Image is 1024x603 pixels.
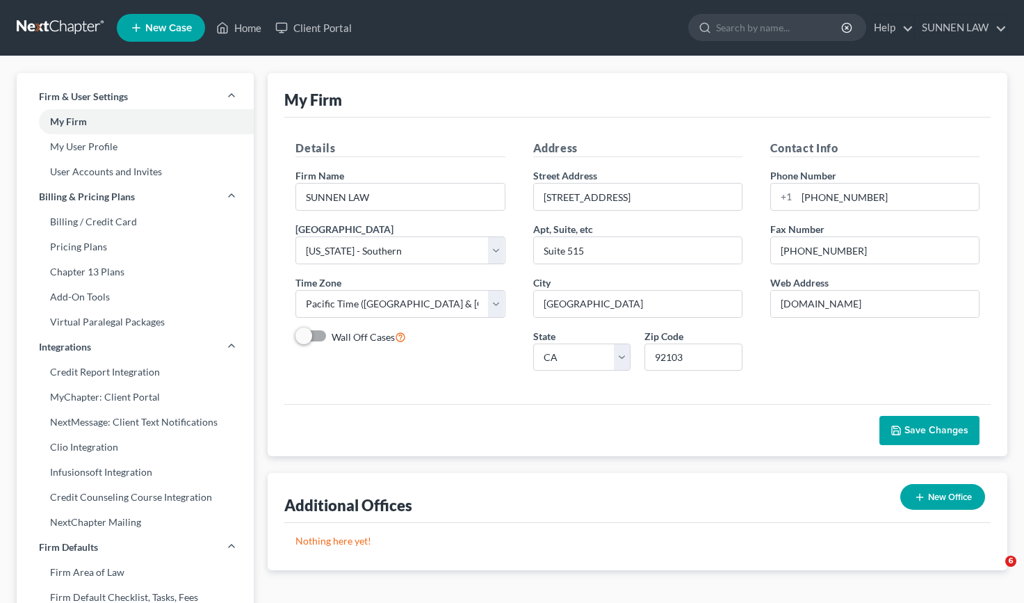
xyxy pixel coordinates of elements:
span: Firm Defaults [39,540,98,554]
input: (optional) [534,237,742,264]
div: Additional Offices [284,495,412,515]
a: Client Portal [268,15,359,40]
label: Time Zone [295,275,341,290]
label: Street Address [533,168,597,183]
a: Credit Counseling Course Integration [17,485,254,510]
button: Save Changes [879,416,980,445]
label: Web Address [770,275,829,290]
a: Firm & User Settings [17,84,254,109]
h5: Address [533,140,742,157]
label: Zip Code [644,329,683,344]
a: Billing / Credit Card [17,209,254,234]
a: Virtual Paralegal Packages [17,309,254,335]
a: Add-On Tools [17,284,254,309]
a: Billing & Pricing Plans [17,184,254,209]
iframe: To enrich screen reader interactions, please activate Accessibility in Grammarly extension settings [977,556,1010,589]
a: Credit Report Integration [17,360,254,385]
a: Help [867,15,913,40]
p: Nothing here yet! [295,534,980,548]
span: 6 [1005,556,1016,567]
a: Home [209,15,268,40]
label: Phone Number [770,168,836,183]
label: Apt, Suite, etc [533,222,593,236]
label: State [533,329,555,344]
a: Chapter 13 Plans [17,259,254,284]
button: New Office [900,484,985,510]
a: Pricing Plans [17,234,254,259]
a: Clio Integration [17,435,254,460]
a: Infusionsoft Integration [17,460,254,485]
span: New Case [145,23,192,33]
span: Save Changes [904,424,968,436]
input: Enter name... [296,184,504,210]
a: NextMessage: Client Text Notifications [17,410,254,435]
label: City [533,275,551,290]
input: Enter city... [534,291,742,317]
input: Enter web address.... [771,291,979,317]
a: MyChapter: Client Portal [17,385,254,410]
input: XXXXX [644,344,742,371]
label: Fax Number [770,222,824,236]
a: NextChapter Mailing [17,510,254,535]
span: Integrations [39,340,91,354]
span: Firm & User Settings [39,90,128,104]
input: Enter address... [534,184,742,210]
a: My Firm [17,109,254,134]
div: My Firm [284,90,342,110]
a: Firm Area of Law [17,560,254,585]
a: SUNNEN LAW [915,15,1007,40]
h5: Contact Info [770,140,980,157]
a: Integrations [17,335,254,360]
a: My User Profile [17,134,254,159]
input: Search by name... [716,15,843,40]
h5: Details [295,140,505,157]
a: User Accounts and Invites [17,159,254,184]
span: Wall Off Cases [332,331,395,343]
input: Enter fax... [771,237,979,264]
input: Enter phone... [797,184,979,210]
label: [GEOGRAPHIC_DATA] [295,222,393,236]
a: Firm Defaults [17,535,254,560]
span: Firm Name [295,170,344,182]
div: +1 [771,184,797,210]
span: Billing & Pricing Plans [39,190,135,204]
